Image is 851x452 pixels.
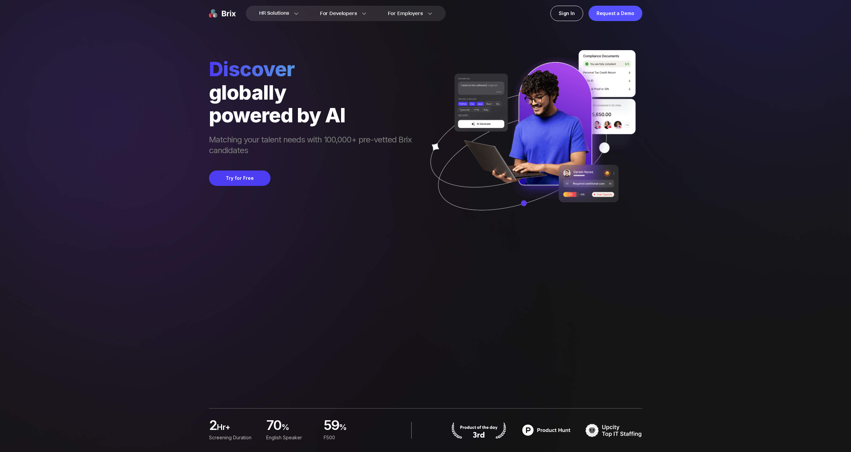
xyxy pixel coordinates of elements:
div: globally [209,81,418,104]
span: HR Solutions [259,8,289,19]
span: 70 [266,419,282,433]
div: powered by AI [209,104,418,126]
span: For Employers [388,10,423,17]
a: Request a Demo [589,6,642,21]
a: Sign In [550,6,583,21]
img: ai generate [418,50,642,230]
span: % [339,422,373,435]
span: For Developers [320,10,357,17]
span: Discover [209,57,418,81]
img: product hunt badge [518,422,575,439]
div: F500 [323,434,373,441]
span: hr+ [217,422,258,435]
img: product hunt badge [450,422,507,439]
img: TOP IT STAFFING [586,422,642,439]
span: % [282,422,316,435]
button: Try for Free [209,171,271,186]
span: 59 [323,419,339,433]
span: 2 [209,419,217,433]
div: English Speaker [266,434,315,441]
span: Matching your talent needs with 100,000+ pre-vetted Brix candidates [209,134,418,157]
div: Screening duration [209,434,258,441]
